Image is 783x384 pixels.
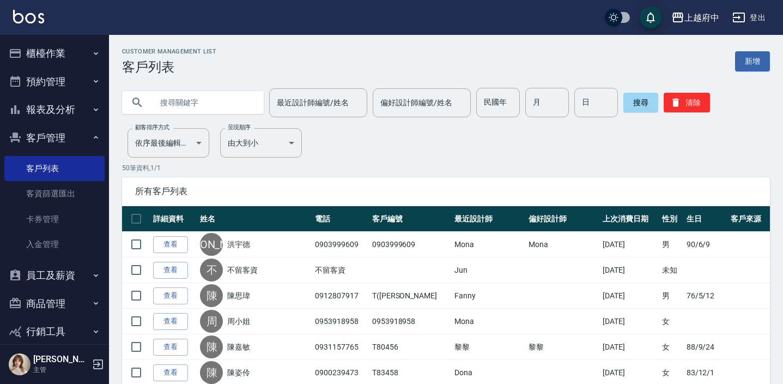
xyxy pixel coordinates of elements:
[526,206,600,232] th: 偏好設計師
[684,11,719,25] div: 上越府中
[600,309,660,334] td: [DATE]
[227,290,250,301] a: 陳思瑋
[312,257,369,283] td: 不留客資
[684,283,728,309] td: 76/5/12
[122,48,216,55] h2: Customer Management List
[526,232,600,257] td: Mona
[153,262,188,279] a: 查看
[452,206,526,232] th: 最近設計師
[153,236,188,253] a: 查看
[4,232,105,257] a: 入金管理
[227,239,250,250] a: 洪宇德
[623,93,658,112] button: 搜尋
[33,365,89,375] p: 主管
[659,283,683,309] td: 男
[312,232,369,257] td: 0903999609
[369,283,452,309] td: T([PERSON_NAME]
[200,361,223,384] div: 陳
[659,232,683,257] td: 男
[735,51,770,71] a: 新增
[312,283,369,309] td: 0912807917
[228,123,251,131] label: 呈現順序
[220,128,302,158] div: 由大到小
[227,265,258,275] a: 不留客資
[659,334,683,360] td: 女
[13,10,44,23] img: Logo
[33,354,89,365] h5: [PERSON_NAME]
[659,206,683,232] th: 性別
[122,59,216,75] h3: 客戶列表
[452,283,526,309] td: Fanny
[659,309,683,334] td: 女
[122,163,770,173] p: 50 筆資料, 1 / 1
[4,317,105,346] button: 行銷工具
[452,232,526,257] td: Mona
[4,124,105,152] button: 客戶管理
[200,233,223,256] div: [PERSON_NAME]
[200,259,223,281] div: 不
[135,186,757,197] span: 所有客戶列表
[200,284,223,307] div: 陳
[153,364,188,381] a: 查看
[4,207,105,232] a: 卡券管理
[128,128,209,158] div: 依序最後編輯時間
[4,156,105,181] a: 客戶列表
[312,206,369,232] th: 電話
[600,334,660,360] td: [DATE]
[227,367,250,378] a: 陳姿伶
[452,257,526,283] td: Jun
[135,123,169,131] label: 顧客排序方式
[227,341,250,352] a: 陳嘉敏
[452,309,526,334] td: Mona
[9,353,31,375] img: Person
[728,8,770,28] button: 登出
[200,310,223,333] div: 周
[640,7,661,28] button: save
[664,93,710,112] button: 清除
[4,68,105,96] button: 預約管理
[667,7,724,29] button: 上越府中
[4,290,105,318] button: 商品管理
[153,88,255,117] input: 搜尋關鍵字
[600,206,660,232] th: 上次消費日期
[369,232,452,257] td: 0903999609
[197,206,312,232] th: 姓名
[369,206,452,232] th: 客戶編號
[659,257,683,283] td: 未知
[369,334,452,360] td: T80456
[153,339,188,356] a: 查看
[452,334,526,360] td: 黎黎
[684,206,728,232] th: 生日
[600,257,660,283] td: [DATE]
[526,334,600,360] td: 黎黎
[200,335,223,358] div: 陳
[227,316,250,327] a: 周小姐
[150,206,197,232] th: 詳細資料
[4,39,105,68] button: 櫃檯作業
[728,206,770,232] th: 客戶來源
[153,287,188,304] a: 查看
[600,232,660,257] td: [DATE]
[4,181,105,206] a: 客資篩選匯出
[4,95,105,124] button: 報表及分析
[684,232,728,257] td: 90/6/9
[312,334,369,360] td: 0931157765
[153,313,188,330] a: 查看
[684,334,728,360] td: 88/9/24
[312,309,369,334] td: 0953918958
[369,309,452,334] td: 0953918958
[600,283,660,309] td: [DATE]
[4,261,105,290] button: 員工及薪資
